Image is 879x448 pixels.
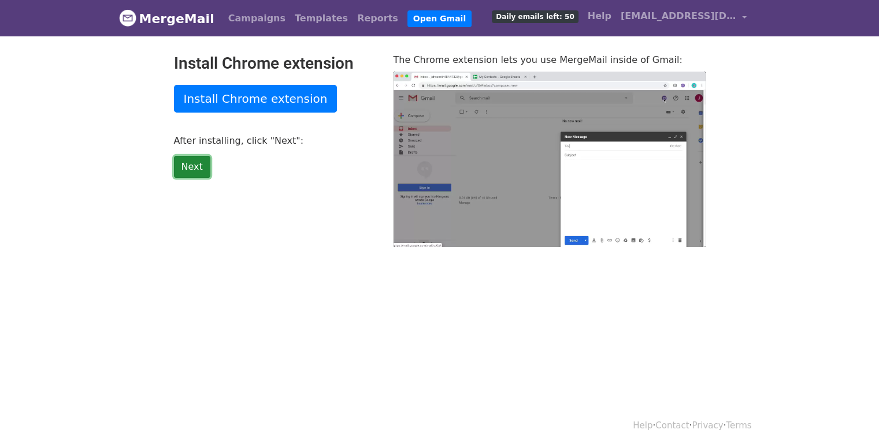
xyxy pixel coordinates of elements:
a: Help [583,5,616,28]
a: Terms [726,420,751,431]
a: Templates [290,7,353,30]
a: Help [633,420,652,431]
a: MergeMail [119,6,214,31]
h2: Install Chrome extension [174,54,376,73]
a: Install Chrome extension [174,85,337,113]
a: Privacy [692,420,723,431]
p: After installing, click "Next": [174,135,376,147]
a: Open Gmail [407,10,472,27]
a: Next [174,156,210,178]
iframe: Chat Widget [821,393,879,448]
a: Daily emails left: 50 [487,5,583,28]
span: Daily emails left: 50 [492,10,578,23]
a: Contact [655,420,689,431]
img: MergeMail logo [119,9,136,27]
span: [EMAIL_ADDRESS][DOMAIN_NAME] [621,9,736,23]
a: Campaigns [224,7,290,30]
a: [EMAIL_ADDRESS][DOMAIN_NAME] [616,5,751,32]
a: Reports [353,7,403,30]
p: The Chrome extension lets you use MergeMail inside of Gmail: [394,54,706,66]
